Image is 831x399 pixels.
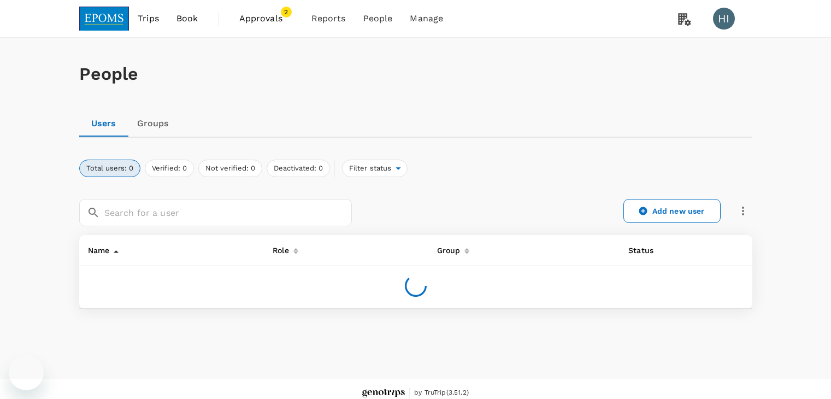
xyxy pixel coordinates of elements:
span: People [363,12,393,25]
th: Status [620,235,685,266]
iframe: Button to launch messaging window [9,355,44,390]
img: Genotrips - EPOMS [362,389,405,397]
a: Groups [128,110,178,137]
div: Group [433,239,461,257]
span: Approvals [239,12,294,25]
input: Search for a user [104,199,352,226]
div: HI [713,8,735,30]
img: EPOMS SDN BHD [79,7,129,31]
h1: People [79,64,752,84]
a: Users [79,110,128,137]
a: Add new user [623,199,721,223]
button: Total users: 0 [79,160,140,177]
span: Filter status [343,163,396,174]
span: Book [176,12,198,25]
span: 2 [281,7,292,17]
button: Verified: 0 [145,160,194,177]
div: Role [268,239,289,257]
span: Manage [410,12,443,25]
button: Deactivated: 0 [267,160,330,177]
div: Filter status [342,160,408,177]
button: Not verified: 0 [198,160,262,177]
span: by TruTrip ( 3.51.2 ) [414,388,469,398]
span: Trips [138,12,159,25]
div: Name [84,239,110,257]
span: Reports [311,12,346,25]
